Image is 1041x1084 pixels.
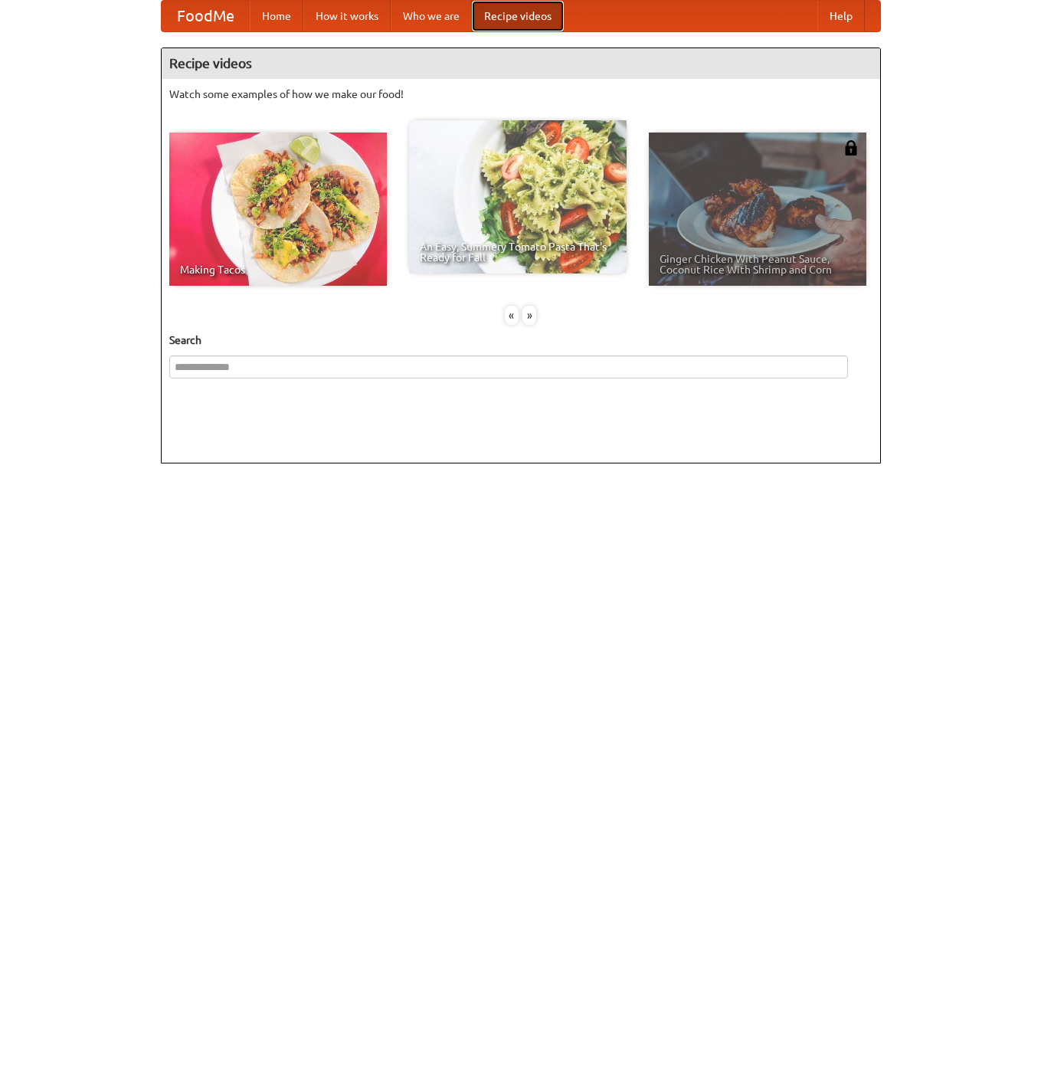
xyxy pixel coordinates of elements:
a: Help [817,1,865,31]
p: Watch some examples of how we make our food! [169,87,872,102]
a: Recipe videos [472,1,564,31]
h5: Search [169,332,872,348]
a: An Easy, Summery Tomato Pasta That's Ready for Fall [409,120,627,273]
a: Who we are [391,1,472,31]
div: » [522,306,536,325]
a: How it works [303,1,391,31]
a: Home [250,1,303,31]
img: 483408.png [843,140,859,156]
h4: Recipe videos [162,48,880,79]
a: Making Tacos [169,133,387,286]
div: « [505,306,519,325]
span: An Easy, Summery Tomato Pasta That's Ready for Fall [420,241,616,263]
span: Making Tacos [180,264,376,275]
a: FoodMe [162,1,250,31]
